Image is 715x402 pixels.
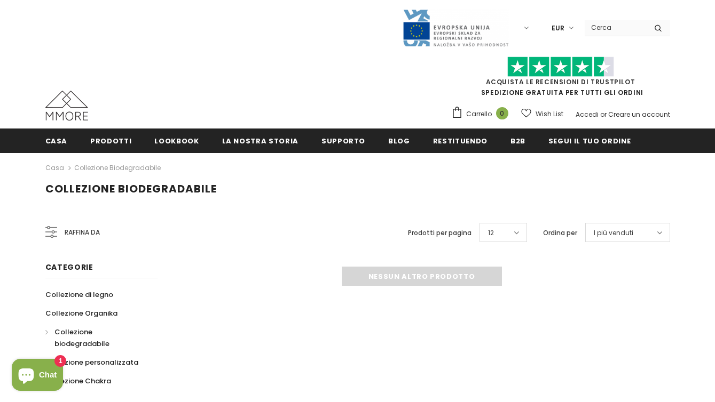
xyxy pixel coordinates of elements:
[45,162,64,174] a: Casa
[521,104,563,123] a: Wish List
[496,107,508,119] span: 0
[466,109,492,119] span: Carrello
[154,128,199,152] a: Lookbook
[90,128,131,152] a: Prodotti
[45,290,113,300] span: Collezione di legno
[451,106,514,122] a: Carrello 0
[222,136,298,146] span: La nostra storia
[222,128,298,152] a: La nostra storia
[486,77,635,86] a: Acquista le recensioni di TrustPilot
[510,136,525,146] span: B2B
[45,262,93,272] span: Categorie
[543,228,577,238] label: Ordina per
[576,110,599,119] a: Accedi
[451,61,670,97] span: SPEDIZIONE GRATUITA PER TUTTI GLI ORDINI
[536,109,563,119] span: Wish List
[45,372,111,390] a: Collezione Chakra
[548,128,631,152] a: Segui il tuo ordine
[548,136,631,146] span: Segui il tuo ordine
[408,228,472,238] label: Prodotti per pagina
[45,181,217,196] span: Collezione biodegradabile
[488,228,494,238] span: 12
[45,91,88,120] img: Casi MMORE
[585,20,646,35] input: Search Site
[74,163,161,172] a: Collezione biodegradabile
[65,227,100,238] span: Raffina da
[321,128,365,152] a: supporto
[433,136,488,146] span: Restituendo
[433,128,488,152] a: Restituendo
[608,110,670,119] a: Creare un account
[90,136,131,146] span: Prodotti
[507,57,614,77] img: Fidati di Pilot Stars
[600,110,607,119] span: or
[388,136,410,146] span: Blog
[45,308,117,318] span: Collezione Organika
[45,128,68,152] a: Casa
[402,23,509,32] a: Javni Razpis
[45,285,113,304] a: Collezione di legno
[45,376,111,386] span: Collezione Chakra
[402,9,509,47] img: Javni Razpis
[45,353,138,372] a: Collezione personalizzata
[510,128,525,152] a: B2B
[45,323,146,353] a: Collezione biodegradabile
[54,327,109,349] span: Collezione biodegradabile
[388,128,410,152] a: Blog
[552,23,564,34] span: EUR
[45,136,68,146] span: Casa
[45,304,117,323] a: Collezione Organika
[45,357,138,367] span: Collezione personalizzata
[9,359,66,393] inbox-online-store-chat: Shopify online store chat
[154,136,199,146] span: Lookbook
[321,136,365,146] span: supporto
[594,228,633,238] span: I più venduti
